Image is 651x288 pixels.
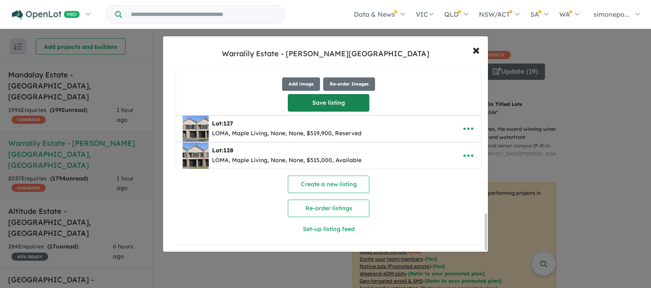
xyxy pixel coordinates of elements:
[124,6,283,23] input: Try estate name, suburb, builder or developer
[323,77,375,91] button: Re-order Images
[212,120,233,127] b: Lot:
[212,129,362,139] div: LOMA, Maple Living, None, None, $519,900, Reserved
[12,10,80,20] img: Openlot PRO Logo White
[252,220,405,238] button: Set-up listing feed
[223,147,233,154] span: 128
[223,120,233,127] span: 127
[222,48,429,59] div: Warralily Estate - [PERSON_NAME][GEOGRAPHIC_DATA]
[212,147,233,154] b: Lot:
[288,176,369,193] button: Create a new listing
[212,156,362,165] div: LOMA, Maple Living, None, None, $515,000, Available
[288,94,369,112] button: Save listing
[183,143,209,169] img: Warralily%20Estate%20-%20Armstrong%20Creek%20-%20Lot%20128___1756270505.png
[594,10,629,18] span: simonepo...
[282,77,320,91] button: Add image
[183,116,209,142] img: Warralily%20Estate%20-%20Armstrong%20Creek%20-%20Lot%20127___1748485675.png
[288,200,369,217] button: Re-order listings
[472,41,480,58] span: ×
